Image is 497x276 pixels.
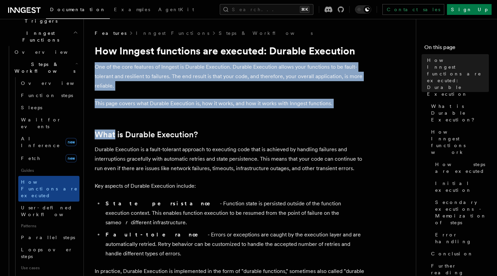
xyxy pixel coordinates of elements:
span: Wait for events [21,117,61,129]
span: Conclusion [431,250,473,257]
span: Patterns [18,221,79,231]
a: Sign Up [447,4,492,15]
a: User-defined Workflows [18,202,79,221]
a: How steps are executed [432,158,489,177]
a: Documentation [46,2,110,19]
a: Inngest Functions [136,30,209,37]
span: AgentKit [158,7,194,12]
span: How Inngest functions work [431,129,489,156]
span: Steps & Workflows [12,61,75,74]
a: Error handling [432,229,489,248]
h1: How Inngest functions are executed: Durable Execution [95,45,365,57]
button: Search...⌘K [220,4,313,15]
li: - Function state is persisted outside of the function execution context. This enables function ex... [103,199,365,227]
a: How Inngest functions work [428,126,489,158]
em: or [118,219,131,226]
span: Examples [114,7,150,12]
span: Documentation [50,7,106,12]
a: Overview [12,46,79,58]
button: Inngest Functions [5,27,79,46]
p: Durable Execution is a fault-tolerant approach to executing code that is achieved by handling fai... [95,145,365,173]
a: Examples [110,2,154,18]
span: Secondary executions - Memoization of steps [435,199,489,226]
a: Initial execution [432,177,489,196]
p: Key aspects of Durable Execution include: [95,181,365,191]
a: Loops over steps [18,244,79,262]
a: AgentKit [154,2,198,18]
a: Steps & Workflows [219,30,313,37]
span: Fetch [21,156,41,161]
span: How Inngest functions are executed: Durable Execution [427,57,489,97]
a: Secondary executions - Memoization of steps [432,196,489,229]
span: Initial execution [435,180,489,193]
p: One of the core features of Inngest is Durable Execution. Durable Execution allows your functions... [95,62,365,91]
li: - Errors or exceptions are caught by the execution layer and are automatically retried. Retry beh... [103,230,365,258]
span: Inngest Functions [5,30,73,43]
span: Loops over steps [21,247,73,259]
strong: Fault-tolerance [105,231,208,238]
span: AI Inference [21,136,60,148]
span: What is Durable Execution? [431,103,489,123]
span: new [66,154,77,162]
h4: On this page [424,43,489,54]
span: Further reading [431,262,489,276]
span: Error handling [435,231,489,245]
span: Use cases [18,262,79,273]
a: What is Durable Execution? [428,100,489,126]
a: Parallel steps [18,231,79,244]
span: Features [95,30,126,37]
a: Overview [18,77,79,89]
span: How Functions are executed [21,179,78,198]
a: Sleeps [18,101,79,114]
a: Conclusion [428,248,489,260]
a: Contact sales [382,4,444,15]
span: new [66,138,77,146]
a: AI Inferencenew [18,133,79,152]
p: This page covers what Durable Execution is, how it works, and how it works with Inngest functions. [95,99,365,108]
span: Function steps [21,93,73,98]
span: How steps are executed [435,161,489,175]
a: How Functions are executed [18,176,79,202]
a: Function steps [18,89,79,101]
button: Steps & Workflows [12,58,79,77]
button: Toggle dark mode [355,5,371,14]
span: User-defined Workflows [21,205,82,217]
a: How Inngest functions are executed: Durable Execution [424,54,489,100]
kbd: ⌘K [300,6,309,13]
a: Fetchnew [18,152,79,165]
span: Guides [18,165,79,176]
span: Sleeps [21,105,42,110]
span: Overview [15,49,84,55]
a: What is Durable Execution? [95,130,198,139]
span: Overview [21,80,91,86]
span: Parallel steps [21,235,75,240]
a: Wait for events [18,114,79,133]
strong: State persistance [105,200,220,207]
